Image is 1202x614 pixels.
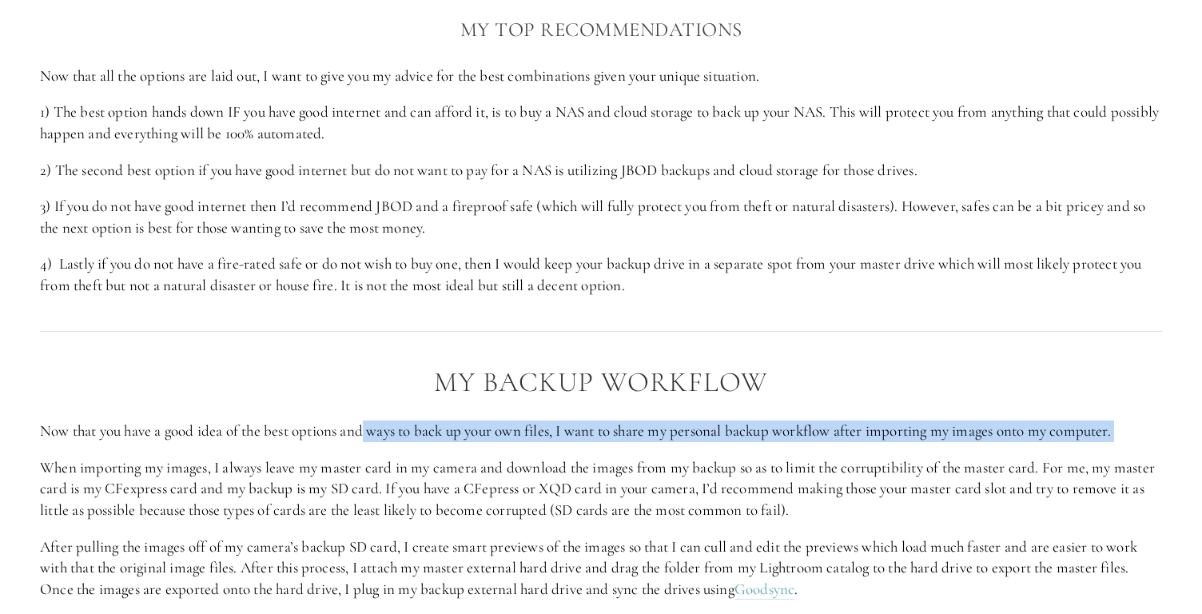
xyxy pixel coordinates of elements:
[40,457,1162,521] p: When importing my images, I always leave my master card in my camera and download the images from...
[40,536,1162,600] p: After pulling the images off of my camera’s backup SD card, I create smart previews of the images...
[40,160,1162,181] p: 2) The second best option if you have good internet but do not want to pay for a NAS is utilizing...
[40,367,1162,398] h2: My Backup Workflow
[40,102,1162,144] p: 1) The best option hands down IF you have good internet and can afford it, is to buy a NAS and cl...
[734,580,795,600] a: Goodsync
[40,421,1162,442] p: Now that you have a good idea of the best options and ways to back up your own files, I want to s...
[40,66,1162,87] p: Now that all the options are laid out, I want to give you my advice for the best combinations giv...
[40,14,1162,46] h3: My Top Recommendations
[40,196,1162,238] p: 3) If you do not have good internet then I’d recommend JBOD and a fireproof safe (which will full...
[40,253,1162,296] p: 4) Lastly if you do not have a fire-rated safe or do not wish to buy one, then I would keep your ...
